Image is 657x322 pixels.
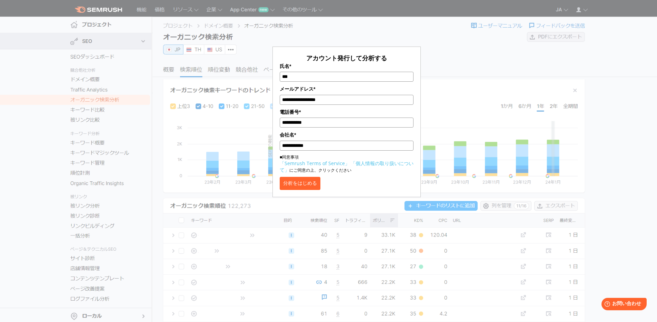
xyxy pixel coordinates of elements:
a: 「個人情報の取り扱いについて」 [280,160,414,173]
p: ■同意事項 にご同意の上、クリックください [280,154,414,173]
span: アカウント発行して分析する [306,54,387,62]
a: 「Semrush Terms of Service」 [280,160,350,167]
iframe: Help widget launcher [596,295,649,314]
button: 分析をはじめる [280,177,320,190]
label: 電話番号* [280,108,414,116]
label: メールアドレス* [280,85,414,93]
